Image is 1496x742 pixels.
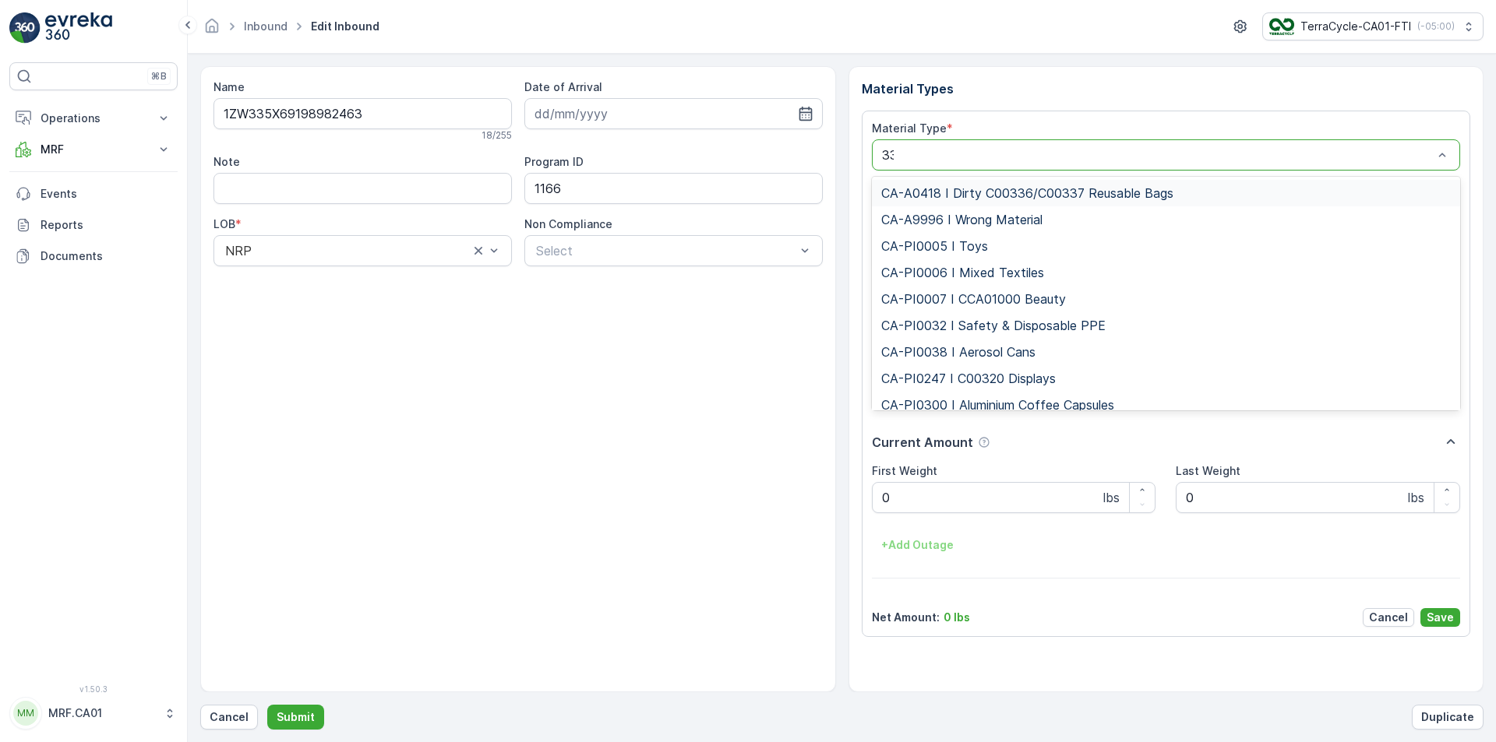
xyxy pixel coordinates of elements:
p: Select [536,241,796,260]
a: Inbound [244,19,288,33]
p: Duplicate [1421,709,1474,725]
span: v 1.50.3 [9,684,178,694]
a: Reports [9,209,178,241]
a: Homepage [203,23,221,37]
p: ( -05:00 ) [1417,20,1455,33]
button: MMMRF.CA01 [9,697,178,730]
label: Last Weight [1176,464,1240,477]
button: TerraCycle-CA01-FTI(-05:00) [1262,12,1484,40]
span: CA-PI0032 I Safety & Disposable PPE [881,318,1106,332]
p: 18 / 255 [482,129,512,142]
label: Non Compliance [524,217,612,230]
input: dd/mm/yyyy [524,98,823,129]
p: Material Types [862,79,1471,98]
p: ⌘B [151,70,167,83]
a: Events [9,178,178,209]
label: Program ID [524,155,584,168]
p: Current Amount [872,433,973,452]
button: Operations [9,103,178,134]
label: Note [213,155,240,168]
label: LOB [213,217,235,230]
span: CA-A9996 I Wrong Material [881,213,1043,227]
p: Submit [277,709,315,725]
p: Cancel [210,709,249,725]
p: Events [41,186,171,202]
label: Date of Arrival [524,80,602,93]
button: Submit [267,705,324,730]
img: logo_light-DOdMpM7g.png [45,12,112,44]
span: CA-PI0007 I CCA01000 Beauty [881,292,1066,306]
span: CA-PI0300 I Aluminium Coffee Capsules [881,398,1114,412]
a: Documents [9,241,178,272]
button: MRF [9,134,178,165]
span: CA-PI0247 I C00320 Displays [881,371,1056,385]
p: 0 lbs [944,610,970,625]
p: Cancel [1369,610,1408,625]
label: Material Type [872,121,947,135]
button: +Add Outage [872,533,963,557]
span: CA-PI0038 I Aerosol Cans [881,345,1036,359]
p: MRF.CA01 [48,705,156,721]
div: MM [13,701,38,726]
button: Save [1420,608,1460,627]
span: CA-PI0006 I Mixed Textiles [881,266,1044,280]
p: Save [1427,610,1454,625]
p: + Add Outage [881,537,954,553]
button: Cancel [200,705,258,730]
button: Cancel [1363,608,1414,627]
label: Name [213,80,245,93]
span: CA-PI0005 I Toys [881,239,988,253]
p: lbs [1103,488,1120,507]
img: TC_BVHiTW6.png [1269,18,1294,35]
p: TerraCycle-CA01-FTI [1300,19,1411,34]
p: Operations [41,111,146,126]
img: logo [9,12,41,44]
button: Duplicate [1412,705,1484,730]
span: CA-A0418 I Dirty C00336/C00337 Reusable Bags [881,186,1173,200]
p: lbs [1408,488,1424,507]
p: Documents [41,248,171,264]
div: Help Tooltip Icon [978,436,990,448]
span: Edit Inbound [308,19,383,34]
p: MRF [41,142,146,157]
p: Net Amount : [872,610,940,625]
label: First Weight [872,464,937,477]
p: Reports [41,217,171,233]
